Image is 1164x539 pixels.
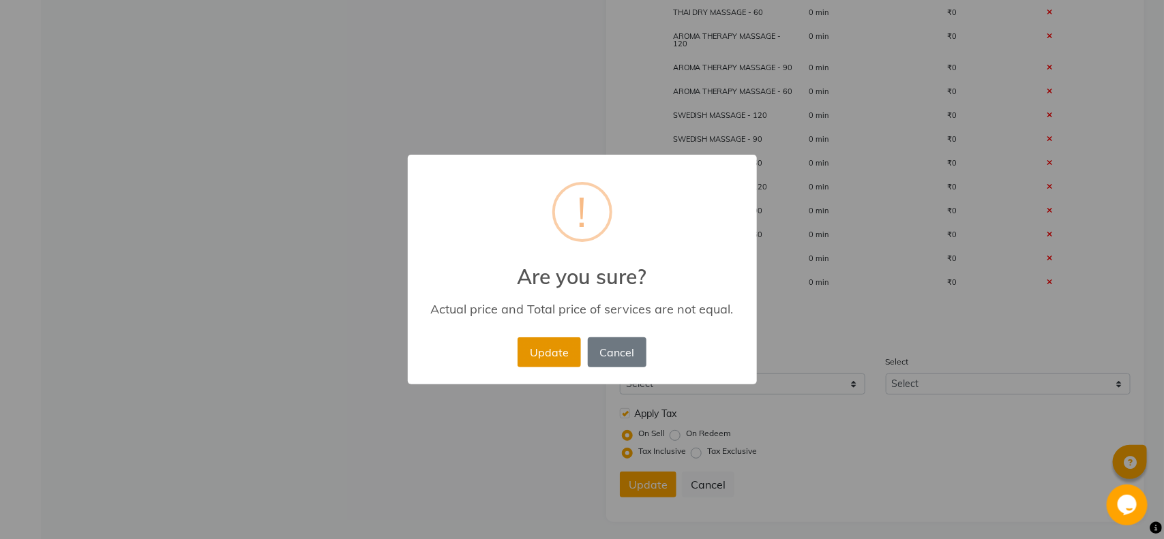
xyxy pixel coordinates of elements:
h2: Are you sure? [408,248,757,289]
button: Update [518,337,580,367]
button: Cancel [588,337,646,367]
iframe: chat widget [1107,484,1150,525]
div: ! [578,185,587,239]
div: Actual price and Total price of services are not equal. [427,301,736,317]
